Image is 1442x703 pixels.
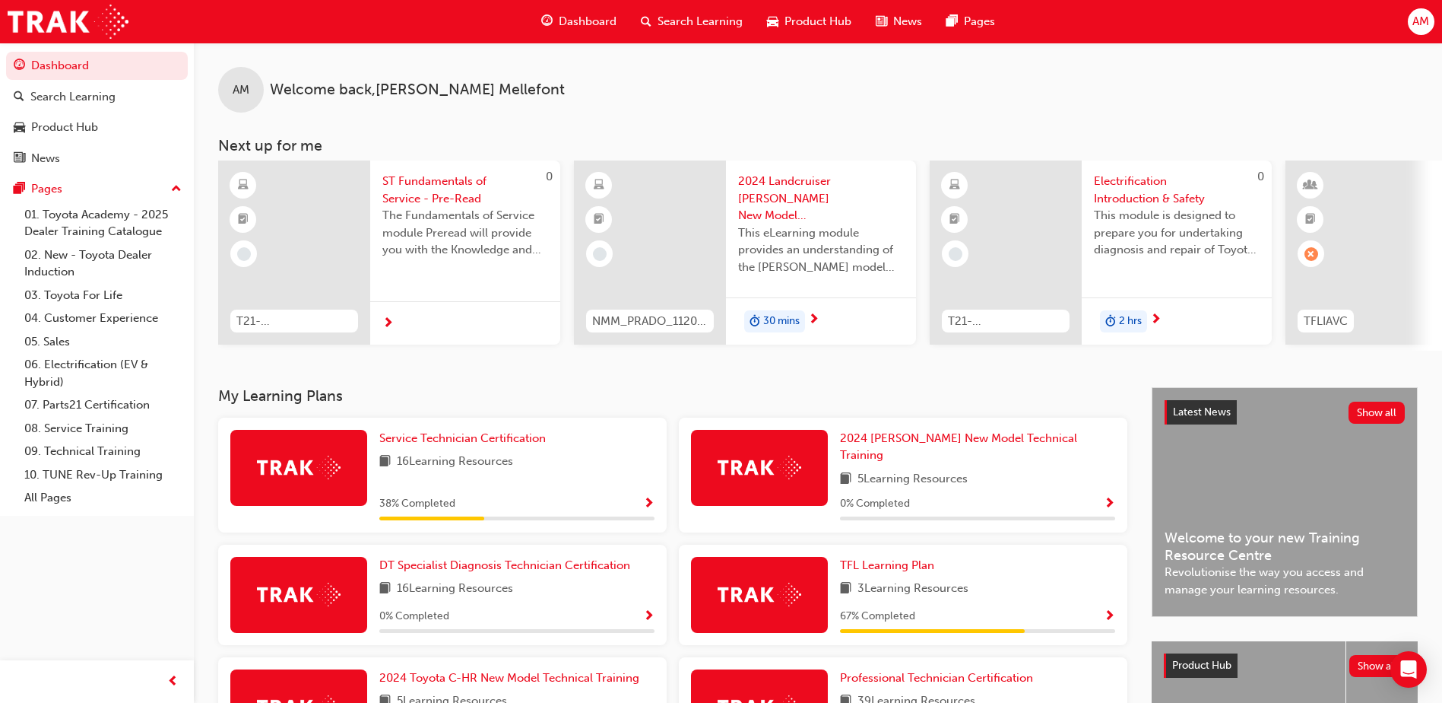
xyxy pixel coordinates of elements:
span: Search Learning [658,13,743,30]
h3: Next up for me [194,137,1442,154]
img: Trak [257,583,341,606]
a: Product Hub [6,113,188,142]
span: Product Hub [784,13,851,30]
span: pages-icon [946,12,958,31]
span: learningResourceType_INSTRUCTOR_LED-icon [1305,176,1316,196]
span: up-icon [171,180,182,199]
span: Dashboard [559,13,616,30]
span: 30 mins [763,313,800,330]
a: 0T21-FOD_HVIS_PREREQElectrification Introduction & SafetyThis module is designed to prepare you f... [930,161,1272,345]
span: next-icon [808,313,819,327]
span: book-icon [379,580,391,599]
span: learningResourceType_ELEARNING-icon [594,176,604,196]
img: Trak [718,456,801,479]
span: Product Hub [1172,659,1231,672]
a: TFL Learning Plan [840,557,940,574]
img: Trak [718,583,801,606]
a: car-iconProduct Hub [755,6,864,37]
span: learningRecordVerb_NONE-icon [237,247,251,261]
span: learningRecordVerb_NONE-icon [949,247,962,261]
span: learningRecordVerb_ABSENT-icon [1304,247,1318,261]
span: 2024 [PERSON_NAME] New Model Technical Training [840,431,1077,463]
img: Trak [8,5,128,39]
a: 2024 Toyota C-HR New Model Technical Training [379,670,645,687]
a: 05. Sales [18,330,188,354]
h3: My Learning Plans [218,387,1127,405]
span: TFL Learning Plan [840,558,934,572]
span: 38 % Completed [379,495,455,513]
a: guage-iconDashboard [529,6,629,37]
span: Electrification Introduction & Safety [1094,173,1260,207]
a: Dashboard [6,52,188,80]
button: Show all [1349,402,1406,424]
span: Show Progress [1104,610,1115,624]
a: 04. Customer Experience [18,307,188,330]
span: AM [1412,13,1429,30]
span: DT Specialist Diagnosis Technician Certification [379,558,630,572]
span: Welcome to your new Training Resource Centre [1165,530,1405,564]
span: guage-icon [541,12,553,31]
span: AM [233,81,249,99]
span: search-icon [14,91,24,104]
span: duration-icon [1105,312,1116,332]
a: Latest NewsShow all [1165,400,1405,425]
a: 01. Toyota Academy - 2025 Dealer Training Catalogue [18,203,188,243]
span: Show Progress [643,498,654,511]
div: News [31,150,60,167]
button: Show Progress [1104,607,1115,626]
a: 06. Electrification (EV & Hybrid) [18,353,188,393]
button: Show Progress [643,495,654,514]
a: All Pages [18,486,188,510]
span: news-icon [14,152,25,166]
span: ST Fundamentals of Service - Pre-Read [382,173,548,207]
a: 2024 [PERSON_NAME] New Model Technical Training [840,430,1115,464]
a: search-iconSearch Learning [629,6,755,37]
a: Professional Technician Certification [840,670,1039,687]
span: booktick-icon [238,210,249,230]
span: Revolutionise the way you access and manage your learning resources. [1165,564,1405,598]
span: booktick-icon [1305,210,1316,230]
span: guage-icon [14,59,25,73]
span: booktick-icon [949,210,960,230]
a: NMM_PRADO_112024_MODULE_12024 Landcruiser [PERSON_NAME] New Model Mechanisms - Model Outline 1Thi... [574,161,916,345]
span: 2 hrs [1119,313,1142,330]
a: 07. Parts21 Certification [18,393,188,417]
span: This module is designed to prepare you for undertaking diagnosis and repair of Toyota & Lexus Ele... [1094,207,1260,259]
span: next-icon [1150,313,1162,327]
span: Service Technician Certification [379,431,546,445]
span: 5 Learning Resources [857,470,968,489]
span: 16 Learning Resources [397,453,513,472]
span: The Fundamentals of Service module Preread will provide you with the Knowledge and Understanding ... [382,207,548,259]
button: Show Progress [1104,495,1115,514]
span: duration-icon [750,312,760,332]
div: Product Hub [31,119,98,136]
a: Search Learning [6,83,188,111]
button: AM [1408,8,1434,35]
button: Show Progress [643,607,654,626]
span: 0 [546,170,553,183]
span: 16 Learning Resources [397,580,513,599]
a: 09. Technical Training [18,440,188,463]
span: T21-FOD_HVIS_PREREQ [948,313,1063,330]
button: DashboardSearch LearningProduct HubNews [6,49,188,175]
a: 10. TUNE Rev-Up Training [18,463,188,487]
span: Pages [964,13,995,30]
div: Open Intercom Messenger [1390,651,1427,688]
span: 3 Learning Resources [857,580,968,599]
span: learningRecordVerb_NONE-icon [593,247,607,261]
a: news-iconNews [864,6,934,37]
span: 0 % Completed [379,608,449,625]
button: Pages [6,175,188,203]
span: search-icon [641,12,651,31]
div: Search Learning [30,88,116,106]
span: T21-STFOS_PRE_READ [236,313,352,330]
span: pages-icon [14,183,25,196]
a: Service Technician Certification [379,430,552,447]
span: car-icon [14,121,25,135]
span: 0 [1257,170,1264,183]
span: book-icon [379,453,391,472]
a: Product HubShow all [1164,654,1406,678]
span: Show Progress [1104,498,1115,511]
a: DT Specialist Diagnosis Technician Certification [379,557,636,574]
